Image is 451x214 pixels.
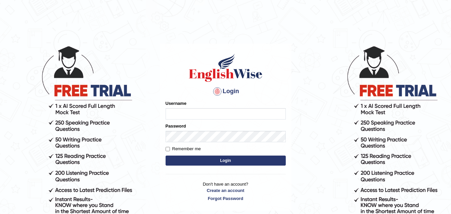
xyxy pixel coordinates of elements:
[166,123,186,129] label: Password
[166,181,286,202] p: Don't have an account?
[166,156,286,166] button: Login
[166,147,170,151] input: Remember me
[166,195,286,202] a: Forgot Password
[166,100,187,106] label: Username
[188,53,264,83] img: Logo of English Wise sign in for intelligent practice with AI
[166,86,286,97] h4: Login
[166,146,201,152] label: Remember me
[166,187,286,194] a: Create an account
